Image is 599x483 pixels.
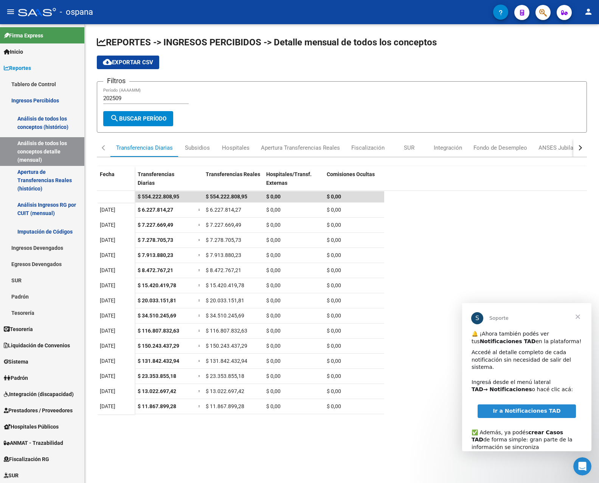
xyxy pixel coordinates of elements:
[4,64,31,72] span: Reportes
[222,144,250,152] div: Hospitales
[103,59,153,66] span: Exportar CSV
[4,31,43,40] span: Firma Express
[327,313,341,319] span: $ 0,00
[206,222,241,228] span: $ 7.227.669,49
[4,439,63,447] span: ANMAT - Trazabilidad
[97,37,437,48] span: REPORTES -> INGRESOS PERCIBIDOS -> Detalle mensual de todos los conceptos
[462,303,591,451] iframe: Intercom live chat mensaje
[266,388,281,394] span: $ 0,00
[206,313,244,319] span: $ 34.510.245,69
[266,237,281,243] span: $ 0,00
[135,166,195,198] datatable-header-cell: Transferencias Diarias
[198,388,201,394] span: =
[473,144,527,152] div: Fondo de Desempleo
[327,388,341,394] span: $ 0,00
[198,328,201,334] span: =
[198,297,201,303] span: =
[206,194,247,200] span: $ 554.222.808,95
[198,267,201,273] span: =
[100,373,115,379] span: [DATE]
[206,297,244,303] span: $ 20.033.151,81
[351,144,385,152] div: Fiscalización
[100,343,115,349] span: [DATE]
[100,222,115,228] span: [DATE]
[138,207,173,213] span: $ 6.227.814,27
[4,374,28,382] span: Padrón
[206,373,244,379] span: $ 23.353.855,18
[266,313,281,319] span: $ 0,00
[100,267,115,273] span: [DATE]
[4,341,70,350] span: Liquidación de Convenios
[103,111,173,126] button: Buscar Período
[198,373,201,379] span: =
[138,222,173,228] span: $ 7.227.669,49
[103,57,112,67] mat-icon: cloud_download
[327,403,341,409] span: $ 0,00
[266,207,281,213] span: $ 0,00
[100,328,115,334] span: [DATE]
[327,267,341,273] span: $ 0,00
[100,282,115,288] span: [DATE]
[434,144,462,152] div: Integración
[198,282,201,288] span: =
[4,325,33,333] span: Tesorería
[4,358,28,366] span: Sistema
[4,471,19,480] span: SUR
[185,144,210,152] div: Subsidios
[138,403,176,409] span: $ 11.867.899,28
[198,222,201,228] span: =
[198,343,201,349] span: =
[206,207,241,213] span: $ 6.227.814,27
[138,252,173,258] span: $ 7.913.880,23
[9,118,120,170] div: ✅ Además, ya podés de forma simple: gran parte de la información se sincroniza automáticamente y ...
[327,194,341,200] span: $ 0,00
[266,282,281,288] span: $ 0,00
[198,207,201,213] span: =
[266,358,281,364] span: $ 0,00
[327,207,341,213] span: $ 0,00
[100,313,115,319] span: [DATE]
[4,423,59,431] span: Hospitales Públicos
[138,194,179,200] span: $ 554.222.808,95
[324,166,384,198] datatable-header-cell: Comisiones Ocultas
[327,171,375,177] span: Comisiones Ocultas
[4,48,23,56] span: Inicio
[100,297,115,303] span: [DATE]
[110,115,166,122] span: Buscar Período
[4,455,49,463] span: Fiscalización RG
[538,144,583,152] div: ANSES Jubilados
[138,388,176,394] span: $ 13.022.697,42
[266,297,281,303] span: $ 0,00
[138,267,173,273] span: $ 8.472.767,21
[198,313,201,319] span: =
[138,171,174,186] span: Transferencias Diarias
[261,144,340,152] div: Apertura Transferencias Reales
[110,114,119,123] mat-icon: search
[327,237,341,243] span: $ 0,00
[103,76,129,86] h3: Filtros
[266,222,281,228] span: $ 0,00
[206,171,260,177] span: Transferencias Reales
[266,403,281,409] span: $ 0,00
[573,457,591,475] iframe: Intercom live chat
[266,267,281,273] span: $ 0,00
[327,343,341,349] span: $ 0,00
[206,343,247,349] span: $ 150.243.437,29
[327,328,341,334] span: $ 0,00
[138,373,176,379] span: $ 23.353.855,18
[206,358,247,364] span: $ 131.842.432,94
[100,171,115,177] span: Fecha
[263,166,324,198] datatable-header-cell: Hospitales/Transf. Externas
[327,358,341,364] span: $ 0,00
[198,403,201,409] span: =
[138,237,173,243] span: $ 7.278.705,73
[327,373,341,379] span: $ 0,00
[138,343,179,349] span: $ 150.243.437,29
[100,358,115,364] span: [DATE]
[138,297,176,303] span: $ 20.033.151,81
